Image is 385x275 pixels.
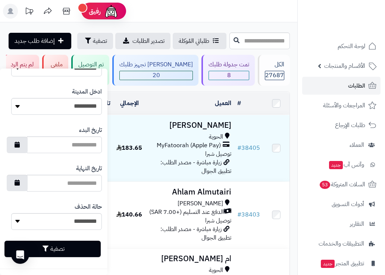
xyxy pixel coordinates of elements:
[302,37,381,55] a: لوحة التحكم
[321,260,335,268] span: جديد
[350,140,364,150] span: العملاء
[350,219,364,229] span: التقارير
[120,71,192,80] span: 20
[115,33,170,49] a: تصدير الطلبات
[338,41,365,51] span: لوحة التحكم
[302,215,381,233] a: التقارير
[148,121,231,130] h3: [PERSON_NAME]
[320,258,364,269] span: تطبيق المتجر
[209,133,223,141] span: الحوية
[237,210,241,219] span: #
[329,161,343,169] span: جديد
[49,60,63,69] div: ملغي
[149,208,224,216] span: الدفع عند التسليم (+7.00 SAR)
[11,246,29,264] div: Open Intercom Messenger
[70,55,111,86] a: تم التوصيل 23.4K
[120,99,139,108] a: الإجمالي
[348,80,365,91] span: الطلبات
[302,195,381,213] a: أدوات التسويق
[200,55,256,86] a: تمت جدولة طلبك 8
[173,33,226,49] a: طلباتي المُوكلة
[209,60,249,69] div: تمت جدولة طلبك
[116,143,142,152] span: 183.65
[320,181,330,189] span: 53
[302,235,381,253] a: التطبيقات والخدمات
[157,141,221,150] span: MyFatoorah (Apple Pay)
[302,136,381,154] a: العملاء
[302,116,381,134] a: طلبات الإرجاع
[179,37,209,45] span: طلباتي المُوكلة
[119,60,193,69] div: [PERSON_NAME] تجهيز طلبك
[160,158,231,176] span: زيارة مباشرة - مصدر الطلب: تطبيق الجوال
[79,126,102,135] label: تاريخ البدء
[215,99,231,108] a: العميل
[9,33,71,49] a: إضافة طلب جديد
[72,88,102,96] label: ادخل المدينة
[237,99,241,108] a: #
[20,4,38,20] a: تحديثات المنصة
[11,60,34,69] div: لم يتم الرد
[302,97,381,114] a: المراجعات والأسئلة
[237,143,241,152] span: #
[93,37,107,45] span: تصفية
[15,37,55,45] span: إضافة طلب جديد
[323,100,365,111] span: المراجعات والأسئلة
[237,143,260,152] a: #38405
[78,60,104,69] div: تم التوصيل
[160,225,231,242] span: زيارة مباشرة - مصدر الطلب: تطبيق الجوال
[75,203,102,211] label: حالة الحذف
[302,255,381,272] a: تطبيق المتجرجديد
[148,255,231,263] h3: ام [PERSON_NAME]
[265,60,284,69] div: الكل
[132,37,165,45] span: تصدير الطلبات
[302,77,381,95] a: الطلبات
[237,210,260,219] a: #38403
[324,61,365,71] span: الأقسام والمنتجات
[76,164,102,173] label: تاريخ النهاية
[148,188,231,196] h3: Ahlam Almutairi
[89,7,101,16] span: رفيق
[104,4,119,19] img: ai-face.png
[319,179,365,190] span: السلات المتروكة
[41,55,70,86] a: ملغي 3.8K
[319,238,364,249] span: التطبيقات والخدمات
[2,55,41,86] a: لم يتم الرد 3
[256,55,291,86] a: الكل27687
[178,199,223,208] span: [PERSON_NAME]
[335,120,365,130] span: طلبات الإرجاع
[209,71,249,80] span: 8
[4,241,101,257] button: تصفية
[265,71,284,80] span: 27687
[205,149,231,158] span: توصيل شبرا
[302,156,381,174] a: وآتس آبجديد
[205,216,231,225] span: توصيل شبرا
[328,159,364,170] span: وآتس آب
[302,176,381,193] a: السلات المتروكة53
[209,266,223,275] span: الحوية
[116,210,142,219] span: 140.66
[111,55,200,86] a: [PERSON_NAME] تجهيز طلبك 20
[77,33,113,49] button: تصفية
[332,199,364,209] span: أدوات التسويق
